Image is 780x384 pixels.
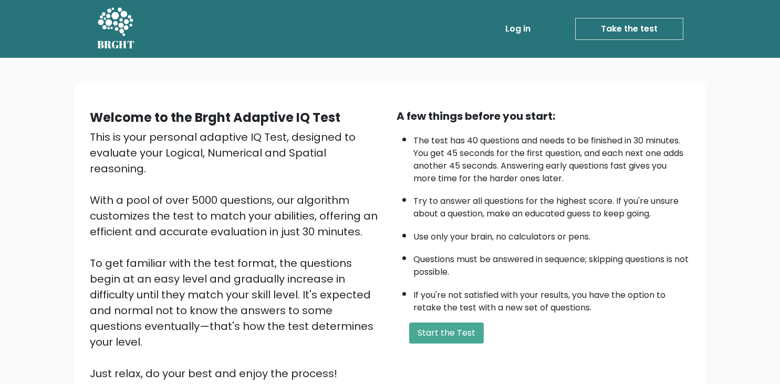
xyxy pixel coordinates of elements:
li: Use only your brain, no calculators or pens. [413,225,691,243]
b: Welcome to the Brght Adaptive IQ Test [90,109,340,126]
li: The test has 40 questions and needs to be finished in 30 minutes. You get 45 seconds for the firs... [413,129,691,185]
a: BRGHT [97,4,135,54]
li: Try to answer all questions for the highest score. If you're unsure about a question, make an edu... [413,190,691,220]
a: Log in [501,18,535,39]
div: This is your personal adaptive IQ Test, designed to evaluate your Logical, Numerical and Spatial ... [90,129,384,381]
li: Questions must be answered in sequence; skipping questions is not possible. [413,248,691,278]
h5: BRGHT [97,38,135,51]
li: If you're not satisfied with your results, you have the option to retake the test with a new set ... [413,284,691,314]
div: A few things before you start: [397,108,691,124]
button: Start the Test [409,323,484,344]
a: Take the test [575,18,683,40]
